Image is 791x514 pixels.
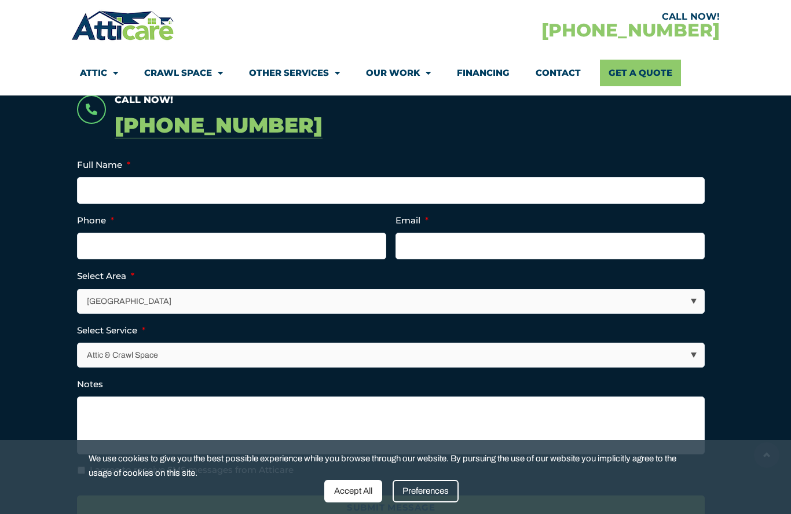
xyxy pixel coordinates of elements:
a: Our Work [366,60,431,86]
label: Select Service [77,325,145,336]
span: Call Now! [115,94,173,105]
nav: Menu [80,60,711,86]
a: Other Services [249,60,340,86]
div: Accept All [324,480,382,502]
label: Full Name [77,159,130,171]
a: Contact [536,60,581,86]
a: Crawl Space [144,60,223,86]
a: Financing [457,60,510,86]
label: Email [395,215,429,226]
label: Phone [77,215,114,226]
label: Notes [77,379,103,390]
label: Select Area [77,270,134,282]
a: Get A Quote [600,60,681,86]
span: We use cookies to give you the best possible experience while you browse through our website. By ... [89,451,694,480]
a: Attic [80,60,118,86]
div: CALL NOW! [395,12,720,21]
div: Preferences [393,480,459,502]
